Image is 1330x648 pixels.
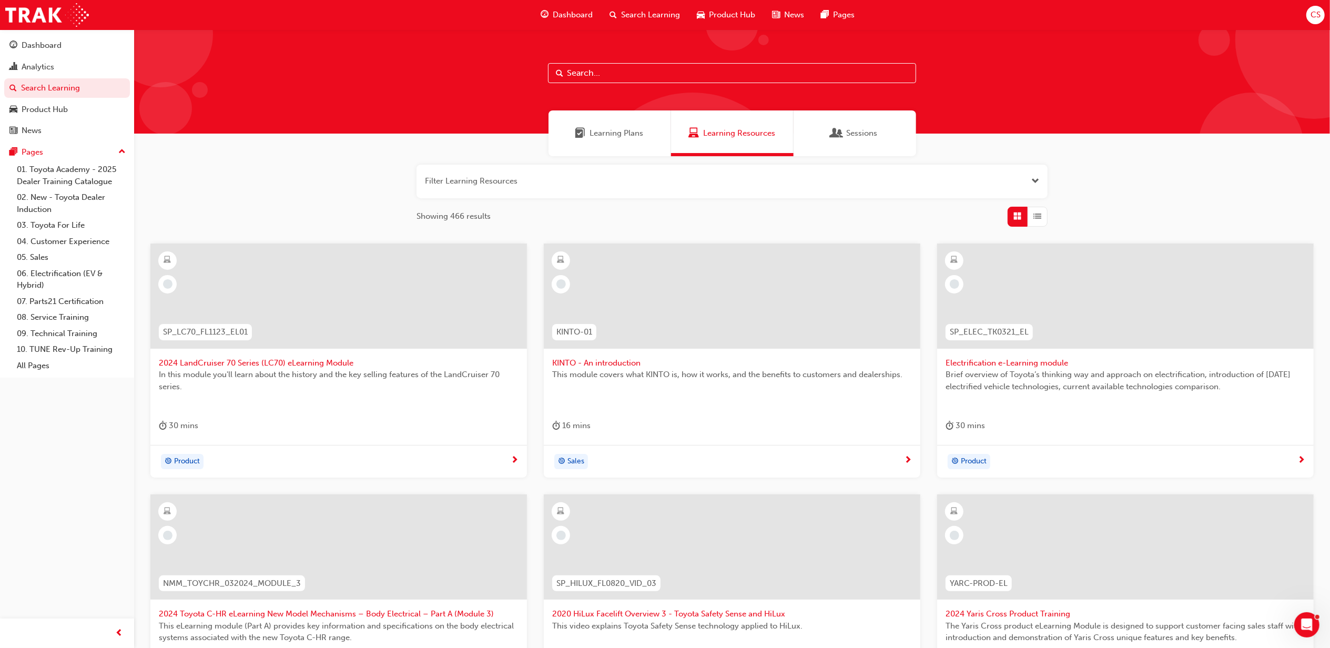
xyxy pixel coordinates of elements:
a: Analytics [4,57,130,77]
a: pages-iconPages [813,4,863,26]
a: 03. Toyota For Life [13,217,130,234]
a: 01. Toyota Academy - 2025 Dealer Training Catalogue [13,161,130,189]
a: search-iconSearch Learning [601,4,688,26]
span: learningRecordVerb_NONE-icon [163,531,172,540]
span: Brief overview of Toyota’s thinking way and approach on electrification, introduction of [DATE] e... [946,369,1305,392]
span: car-icon [9,105,17,115]
span: next-icon [904,456,912,465]
span: 2024 LandCruiser 70 Series (LC70) eLearning Module [159,357,519,369]
a: SessionsSessions [794,110,916,156]
a: car-iconProduct Hub [688,4,764,26]
span: learningResourceType_ELEARNING-icon [557,505,565,519]
span: In this module you'll learn about the history and the key selling features of the LandCruiser 70 ... [159,369,519,392]
span: Learning Plans [590,127,644,139]
span: up-icon [118,145,126,159]
a: All Pages [13,358,130,374]
a: Product Hub [4,100,130,119]
span: learningResourceType_ELEARNING-icon [557,254,565,267]
div: 30 mins [946,419,985,432]
a: 02. New - Toyota Dealer Induction [13,189,130,217]
img: Trak [5,3,89,27]
a: 10. TUNE Rev-Up Training [13,341,130,358]
a: Learning PlansLearning Plans [549,110,671,156]
span: 2020 HiLux Facelift Overview 3 - Toyota Safety Sense and HiLux [552,608,912,620]
span: Sessions [832,127,842,139]
span: Grid [1014,210,1022,222]
span: Search Learning [621,9,680,21]
span: duration-icon [159,419,167,432]
span: learningResourceType_ELEARNING-icon [164,254,171,267]
span: duration-icon [946,419,953,432]
span: prev-icon [116,627,124,640]
span: chart-icon [9,63,17,72]
div: 16 mins [552,419,591,432]
span: learningRecordVerb_NONE-icon [163,279,172,289]
a: Learning ResourcesLearning Resources [671,110,794,156]
span: pages-icon [821,8,829,22]
span: Pages [833,9,855,21]
input: Search... [548,63,916,83]
a: 08. Service Training [13,309,130,326]
span: guage-icon [9,41,17,50]
span: learningRecordVerb_NONE-icon [950,531,959,540]
span: news-icon [772,8,780,22]
a: SP_ELEC_TK0321_ELElectrification e-Learning moduleBrief overview of Toyota’s thinking way and app... [937,244,1314,478]
span: 2024 Toyota C-HR eLearning New Model Mechanisms – Body Electrical – Part A (Module 3) [159,608,519,620]
span: NMM_TOYCHR_032024_MODULE_3 [163,578,301,590]
span: next-icon [1297,456,1305,465]
span: The Yaris Cross product eLearning Module is designed to support customer facing sales staff with ... [946,620,1305,644]
span: Dashboard [553,9,593,21]
span: Product [961,455,987,468]
a: guage-iconDashboard [532,4,601,26]
span: duration-icon [552,419,560,432]
a: News [4,121,130,140]
span: YARC-PROD-EL [950,578,1008,590]
a: KINTO-01KINTO - An introductionThis module covers what KINTO is, how it works, and the benefits t... [544,244,920,478]
span: target-icon [558,455,565,469]
span: target-icon [165,455,172,469]
span: Product [174,455,200,468]
a: news-iconNews [764,4,813,26]
span: guage-icon [541,8,549,22]
span: learningRecordVerb_NONE-icon [556,531,566,540]
span: KINTO - An introduction [552,357,912,369]
span: List [1034,210,1042,222]
div: Dashboard [22,39,62,52]
span: This video explains Toyota Safety Sense technology applied to HiLux. [552,620,912,632]
a: SP_LC70_FL1123_EL012024 LandCruiser 70 Series (LC70) eLearning ModuleIn this module you'll learn ... [150,244,527,478]
button: DashboardAnalyticsSearch LearningProduct HubNews [4,34,130,143]
span: SP_ELEC_TK0321_EL [950,326,1029,338]
span: This module covers what KINTO is, how it works, and the benefits to customers and dealerships. [552,369,912,381]
button: Pages [4,143,130,162]
div: 30 mins [159,419,198,432]
div: Product Hub [22,104,68,116]
div: Analytics [22,61,54,73]
span: learningResourceType_ELEARNING-icon [164,505,171,519]
span: news-icon [9,126,17,136]
span: Sales [567,455,584,468]
button: CS [1306,6,1325,24]
a: 09. Technical Training [13,326,130,342]
span: learningRecordVerb_NONE-icon [950,279,959,289]
button: Open the filter [1031,175,1039,187]
a: 04. Customer Experience [13,234,130,250]
div: News [22,125,42,137]
span: SP_HILUX_FL0820_VID_03 [556,578,656,590]
a: 05. Sales [13,249,130,266]
span: Sessions [847,127,878,139]
span: next-icon [511,456,519,465]
span: learningRecordVerb_NONE-icon [556,279,566,289]
a: Search Learning [4,78,130,98]
span: CS [1311,9,1321,21]
span: Showing 466 results [417,210,491,222]
span: News [784,9,804,21]
span: Electrification e-Learning module [946,357,1305,369]
span: Learning Plans [575,127,586,139]
span: search-icon [610,8,617,22]
span: Learning Resources [688,127,699,139]
span: search-icon [9,84,17,93]
span: This eLearning module (Part A) provides key information and specifications on the body electrical... [159,620,519,644]
span: Product Hub [709,9,755,21]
